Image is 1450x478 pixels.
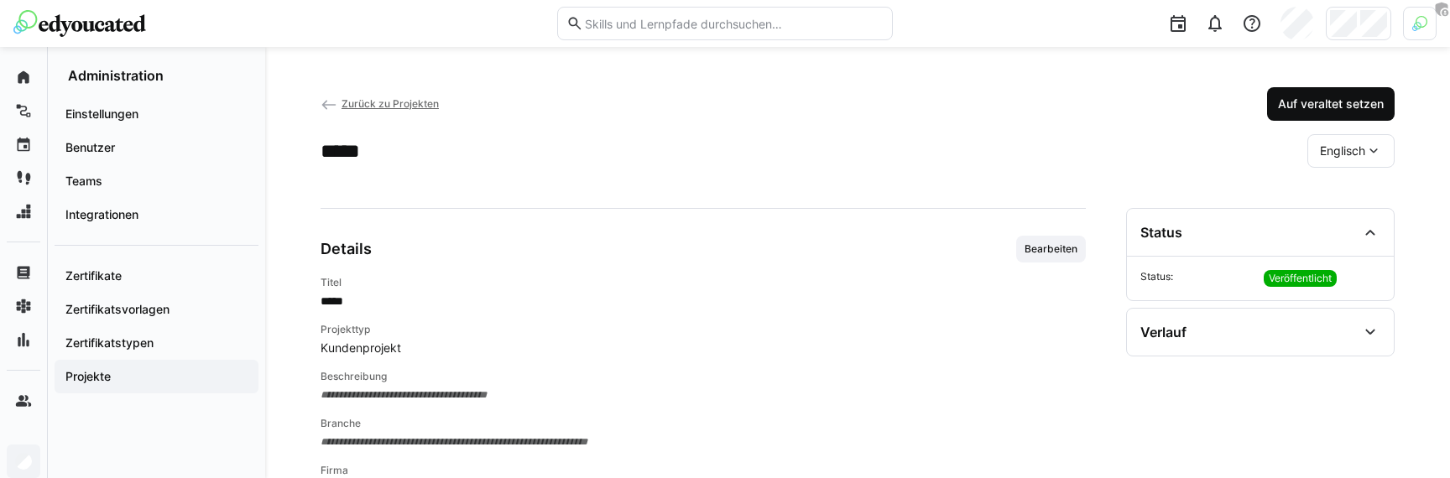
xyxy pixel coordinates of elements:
span: Auf veraltet setzen [1275,96,1386,112]
input: Skills und Lernpfade durchsuchen… [583,16,884,31]
span: Veröffentlicht [1269,272,1332,285]
button: Auf veraltet setzen [1267,87,1395,121]
div: Status [1140,224,1182,241]
h3: Details [321,240,372,258]
span: Bearbeiten [1023,242,1079,256]
h4: Beschreibung [321,370,1086,383]
span: Zurück zu Projekten [342,97,439,110]
span: Englisch [1320,143,1365,159]
a: Zurück zu Projekten [321,97,439,110]
h4: Titel [321,276,1086,289]
h4: Branche [321,417,1086,430]
h4: Firma [321,464,1086,477]
h4: Projekttyp [321,323,1086,336]
app-project-type: Kundenprojekt [321,340,1086,356]
div: Verlauf [1140,324,1187,340]
button: Bearbeiten [1016,236,1086,262]
span: Status: [1140,270,1257,287]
